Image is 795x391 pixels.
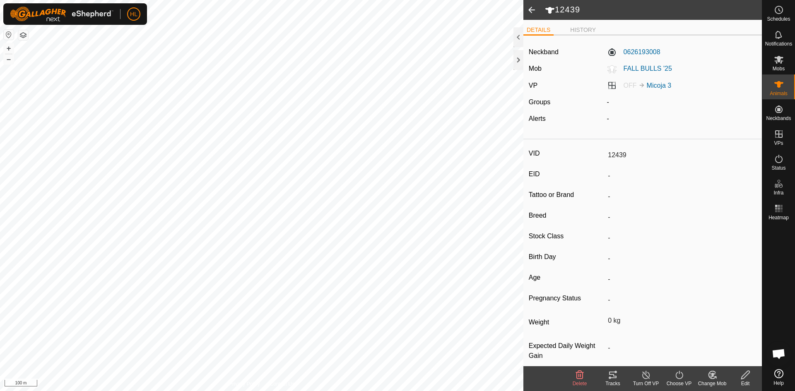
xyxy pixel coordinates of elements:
h2: 12439 [545,5,762,15]
button: Map Layers [18,30,28,40]
label: Breed [529,210,605,221]
div: Open chat [766,341,791,366]
div: Change Mob [696,380,729,387]
span: Status [771,166,785,170]
label: Age [529,272,605,283]
label: Alerts [529,115,546,122]
li: DETAILS [523,26,554,36]
span: Help [773,381,784,386]
div: Edit [729,380,762,387]
label: Stock Class [529,231,605,242]
span: Infra [773,190,783,195]
label: Birth Day [529,252,605,262]
label: VID [529,148,605,159]
span: Heatmap [768,215,789,220]
button: + [4,43,14,53]
div: - [604,97,760,107]
a: Privacy Policy [229,380,260,388]
img: Gallagher Logo [10,7,113,22]
div: Tracks [596,380,629,387]
span: Schedules [767,17,790,22]
span: VPs [774,141,783,146]
label: Pregnancy Status [529,293,605,304]
span: FALL BULLS '25 [617,65,672,72]
div: Choose VP [662,380,696,387]
label: 0626193008 [607,47,660,57]
label: Expected Daily Weight Gain [529,341,605,361]
span: Neckbands [766,116,791,121]
img: to [638,82,645,89]
button: – [4,54,14,64]
li: HISTORY [567,26,599,34]
div: - [604,114,760,124]
label: Groups [529,98,550,106]
a: Help [762,366,795,389]
span: Notifications [765,41,792,46]
a: Micoja 3 [647,82,672,89]
span: HL [130,10,137,19]
label: Neckband [529,47,559,57]
label: VP [529,82,537,89]
a: Contact Us [270,380,294,388]
label: Weight [529,314,605,331]
span: OFF [624,82,637,89]
span: Animals [770,91,788,96]
div: Turn Off VP [629,380,662,387]
button: Reset Map [4,30,14,40]
span: Delete [573,381,587,386]
label: Mob [529,65,542,72]
label: Tattoo or Brand [529,190,605,200]
span: Mobs [773,66,785,71]
label: EID [529,169,605,180]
